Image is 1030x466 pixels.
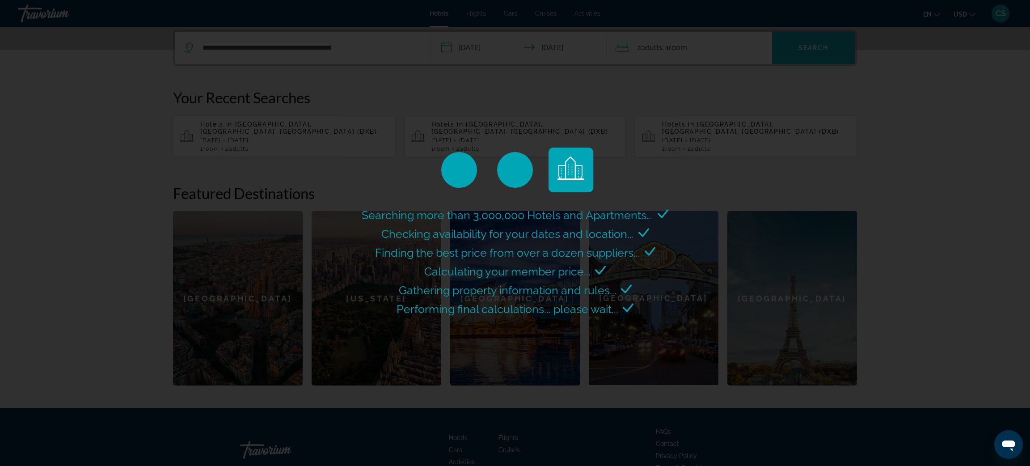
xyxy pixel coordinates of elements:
span: Gathering property information and rules... [399,284,616,297]
iframe: Button to launch messaging window [994,430,1023,459]
span: Checking availability for your dates and location... [381,227,634,241]
span: Finding the best price from over a dozen suppliers... [375,246,640,259]
span: Performing final calculations... please wait... [397,302,618,316]
span: Searching more than 3,000,000 Hotels and Apartments... [362,208,653,222]
span: Calculating your member price... [424,265,591,278]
